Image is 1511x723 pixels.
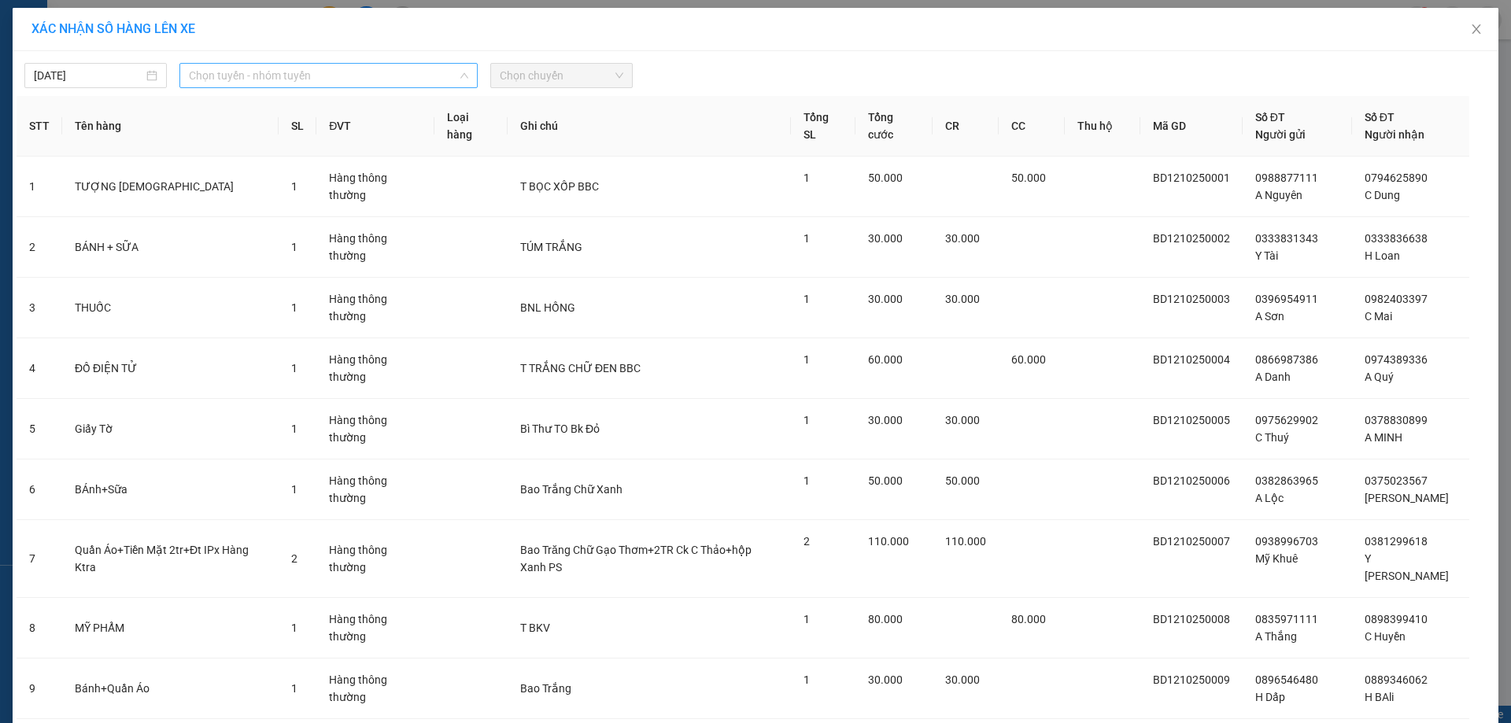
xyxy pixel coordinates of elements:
span: VP Gửi: Bình Dương [6,58,77,66]
td: Hàng thông thường [316,520,434,598]
td: Quần Áo+Tiền Mặt 2tr+Đt IPx Hàng Ktra [62,520,279,598]
span: down [460,71,469,80]
th: ĐVT [316,96,434,157]
td: Hàng thông thường [316,217,434,278]
td: Hàng thông thường [316,399,434,459]
span: A Nguyên [1255,189,1302,201]
span: ĐT: 0935371718 [120,89,174,97]
span: 0988877111 [1255,172,1318,184]
span: 60.000 [1011,353,1046,366]
td: BÁnh+Sữa [62,459,279,520]
input: 12/10/2025 [34,67,143,84]
span: 0938996703 [1255,535,1318,548]
span: C Thuý [1255,431,1289,444]
span: C Dung [1365,189,1400,201]
span: 0396954911 [1255,293,1318,305]
span: 0982403397 [1365,293,1428,305]
span: 1 [291,422,297,435]
span: Người nhận [1365,128,1424,141]
span: T TRẮNG CHỮ ĐEN BBC [520,362,641,374]
th: STT [17,96,62,157]
span: BD1210250003 [1153,293,1230,305]
span: ---------------------------------------------- [34,102,202,115]
th: Loại hàng [434,96,508,157]
td: Hàng thông thường [316,338,434,399]
td: 6 [17,459,62,520]
span: 30.000 [868,232,903,245]
span: close [1470,23,1483,35]
span: XÁC NHẬN SỐ HÀNG LÊN XE [31,21,195,36]
span: 1 [804,613,810,625]
strong: 1900 633 614 [106,39,174,50]
span: T BKV [520,622,550,634]
span: 1 [291,180,297,193]
th: Thu hộ [1065,96,1140,157]
span: 0866987386 [1255,353,1318,366]
img: logo [6,10,46,50]
span: Bao Trắng Chữ Xanh [520,483,623,496]
span: 1 [291,241,297,253]
span: Y [PERSON_NAME] [1365,552,1449,582]
span: 1 [804,293,810,305]
td: TƯỢNG [DEMOGRAPHIC_DATA] [62,157,279,217]
span: A Thắng [1255,630,1297,643]
span: 30.000 [945,232,980,245]
span: 1 [804,474,810,487]
th: Tên hàng [62,96,279,157]
span: 30.000 [868,293,903,305]
td: MỸ PHẨM [62,598,279,658]
span: 110.000 [868,535,909,548]
span: 1 [804,414,810,426]
span: 0974389336 [1365,353,1428,366]
span: A Danh [1255,371,1291,383]
span: 60.000 [868,353,903,366]
span: CTY TNHH DLVT TIẾN OANH [59,9,221,24]
td: Bánh+Quần Áo [62,658,279,719]
td: 5 [17,399,62,459]
span: 0975629902 [1255,414,1318,426]
span: BNL HỒNG [520,301,575,314]
span: Bao Trăng Chữ Gạo Thơm+2TR Ck C Thảo+hộp Xanh PS [520,544,752,574]
span: 1 [804,353,810,366]
span: BD1210250008 [1153,613,1230,625]
span: 1 [804,673,810,686]
span: 1 [804,172,810,184]
span: BD1210250001 [1153,172,1230,184]
span: ĐC: [STREET_ADDRESS] BMT [120,73,227,81]
span: 80.000 [1011,613,1046,625]
span: Số ĐT [1365,111,1395,124]
span: A MINH [1365,431,1402,444]
span: 0333836638 [1365,232,1428,245]
span: Bao Trắng [520,682,571,695]
span: Người gửi [1255,128,1306,141]
span: H Loan [1365,249,1400,262]
td: 8 [17,598,62,658]
th: Tổng SL [791,96,855,157]
td: THUỐC [62,278,279,338]
th: SL [279,96,316,157]
span: 30.000 [945,414,980,426]
td: 1 [17,157,62,217]
span: 50.000 [945,474,980,487]
span: 0333831343 [1255,232,1318,245]
span: GỬI KHÁCH HÀNG [72,117,166,129]
td: BÁNH + SỮA [62,217,279,278]
span: A Sơn [1255,310,1284,323]
td: Hàng thông thường [316,278,434,338]
td: Hàng thông thường [316,598,434,658]
button: Close [1454,8,1498,52]
span: Mỹ Khuê [1255,552,1298,565]
span: 1 [291,483,297,496]
span: BD1210250009 [1153,673,1230,686]
span: 0889346062 [1365,673,1428,686]
th: Mã GD [1140,96,1243,157]
span: 50.000 [868,172,903,184]
td: Giấy Tờ [62,399,279,459]
span: 1 [291,301,297,314]
span: 0381299618 [1365,535,1428,548]
span: 50.000 [1011,172,1046,184]
th: CR [933,96,999,157]
span: BD1210250004 [1153,353,1230,366]
span: VP Nhận: Hai Bà Trưng [120,58,201,66]
th: CC [999,96,1065,157]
